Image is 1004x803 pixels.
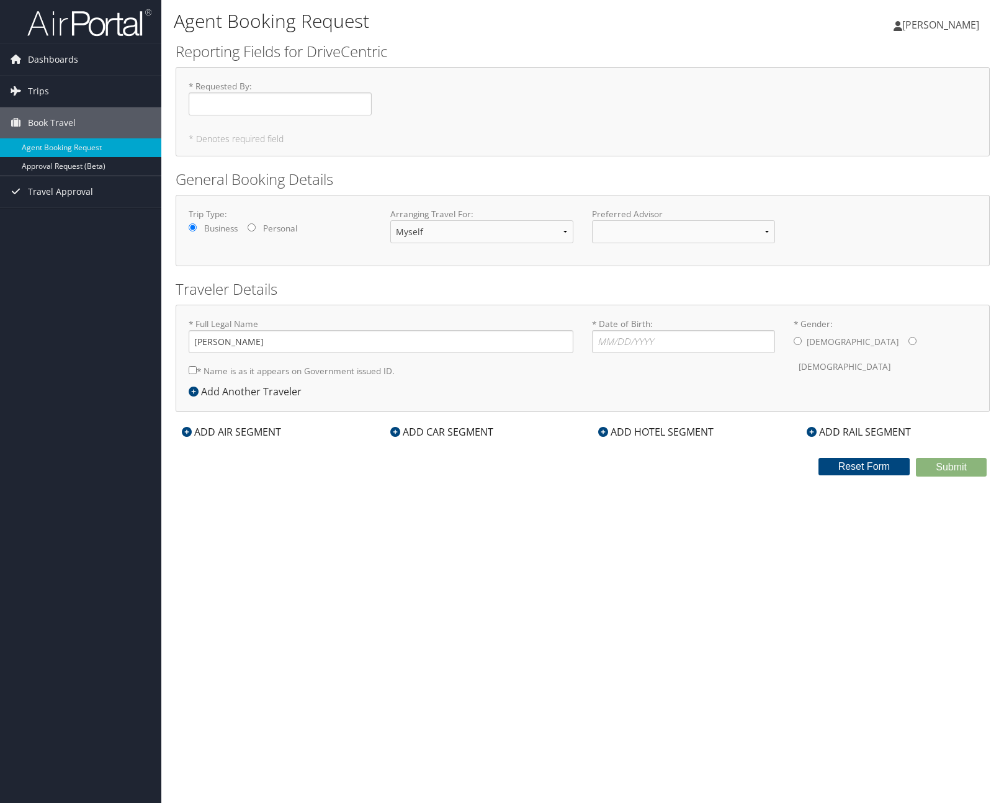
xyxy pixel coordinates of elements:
[189,208,372,220] label: Trip Type:
[592,424,720,439] div: ADD HOTEL SEGMENT
[794,337,802,345] input: * Gender:[DEMOGRAPHIC_DATA][DEMOGRAPHIC_DATA]
[800,424,917,439] div: ADD RAIL SEGMENT
[28,44,78,75] span: Dashboards
[189,80,372,115] label: * Requested By :
[28,76,49,107] span: Trips
[794,318,977,379] label: * Gender:
[189,135,977,143] h5: * Denotes required field
[189,92,372,115] input: * Requested By:
[189,359,395,382] label: * Name is as it appears on Government issued ID.
[390,208,573,220] label: Arranging Travel For:
[807,330,899,354] label: [DEMOGRAPHIC_DATA]
[894,6,992,43] a: [PERSON_NAME]
[176,41,990,62] h2: Reporting Fields for DriveCentric
[818,458,910,475] button: Reset Form
[384,424,500,439] div: ADD CAR SEGMENT
[189,318,573,353] label: * Full Legal Name
[189,384,308,399] div: Add Another Traveler
[592,318,775,353] label: * Date of Birth:
[592,208,775,220] label: Preferred Advisor
[189,330,573,353] input: * Full Legal Name
[176,169,990,190] h2: General Booking Details
[28,176,93,207] span: Travel Approval
[263,222,297,235] label: Personal
[799,355,890,379] label: [DEMOGRAPHIC_DATA]
[176,424,287,439] div: ADD AIR SEGMENT
[174,8,719,34] h1: Agent Booking Request
[592,330,775,353] input: * Date of Birth:
[908,337,917,345] input: * Gender:[DEMOGRAPHIC_DATA][DEMOGRAPHIC_DATA]
[28,107,76,138] span: Book Travel
[902,18,979,32] span: [PERSON_NAME]
[204,222,238,235] label: Business
[27,8,151,37] img: airportal-logo.png
[176,279,990,300] h2: Traveler Details
[189,366,197,374] input: * Name is as it appears on Government issued ID.
[916,458,987,477] button: Submit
